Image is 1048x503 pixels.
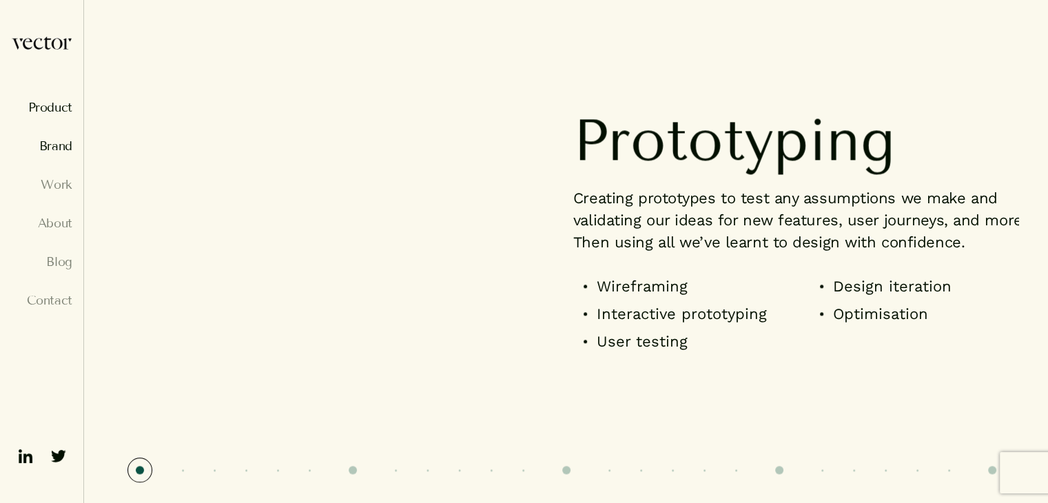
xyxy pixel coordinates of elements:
a: Work [11,178,72,192]
p: Creating prototypes to test any assumptions we make and validating our ideas for new features, us... [573,187,1033,254]
li: Wireframing [573,276,796,298]
div: 1 [127,458,152,482]
img: ico-linkedin [14,445,37,467]
img: ico-twitter-fill [48,445,70,467]
span: Prototyping [573,110,895,171]
li: User testing [573,331,796,353]
a: About [11,216,72,230]
li: Optimisation [810,303,1032,325]
li: Interactive prototyping [573,303,796,325]
a: Brand [11,139,72,153]
a: Product [11,101,72,114]
li: Design iteration [810,276,1032,298]
a: Blog [11,255,72,269]
a: Contact [11,294,72,307]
